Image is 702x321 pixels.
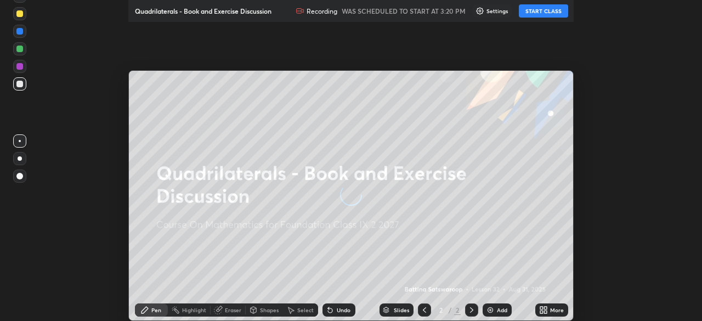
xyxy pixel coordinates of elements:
[486,306,495,314] img: add-slide-button
[307,7,337,15] p: Recording
[135,7,271,15] p: Quadrilaterals - Book and Exercise Discussion
[486,8,508,14] p: Settings
[550,307,564,313] div: More
[337,307,350,313] div: Undo
[260,307,279,313] div: Shapes
[394,307,409,313] div: Slides
[225,307,241,313] div: Eraser
[435,307,446,313] div: 2
[449,307,452,313] div: /
[182,307,206,313] div: Highlight
[475,7,484,15] img: class-settings-icons
[519,4,568,18] button: START CLASS
[454,305,461,315] div: 2
[342,6,466,16] h5: WAS SCHEDULED TO START AT 3:20 PM
[151,307,161,313] div: Pen
[497,307,507,313] div: Add
[296,7,304,15] img: recording.375f2c34.svg
[297,307,314,313] div: Select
